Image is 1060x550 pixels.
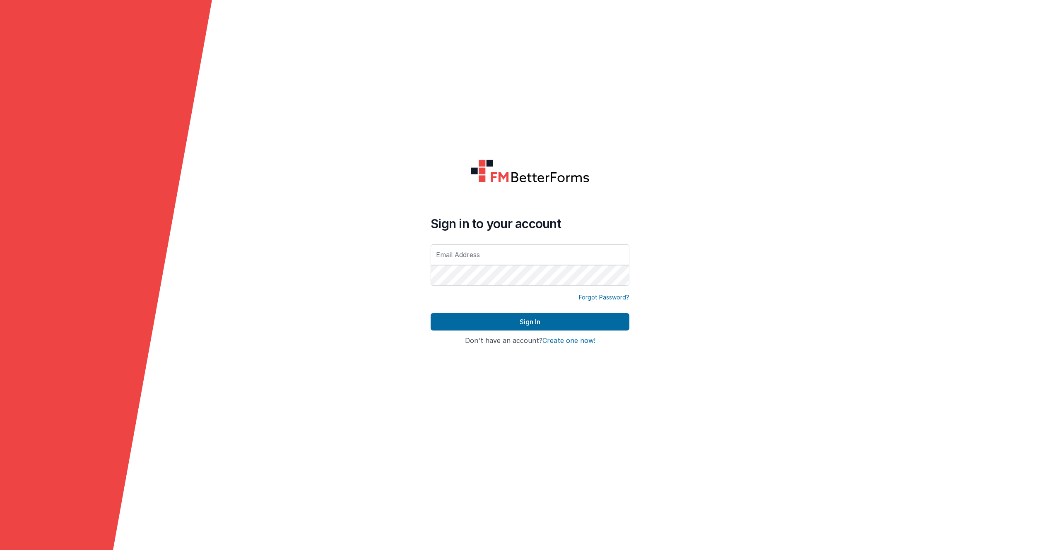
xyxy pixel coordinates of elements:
[579,293,629,302] a: Forgot Password?
[431,313,629,330] button: Sign In
[431,216,629,231] h4: Sign in to your account
[431,244,629,265] input: Email Address
[431,337,629,345] h4: Don't have an account?
[542,337,595,345] button: Create one now!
